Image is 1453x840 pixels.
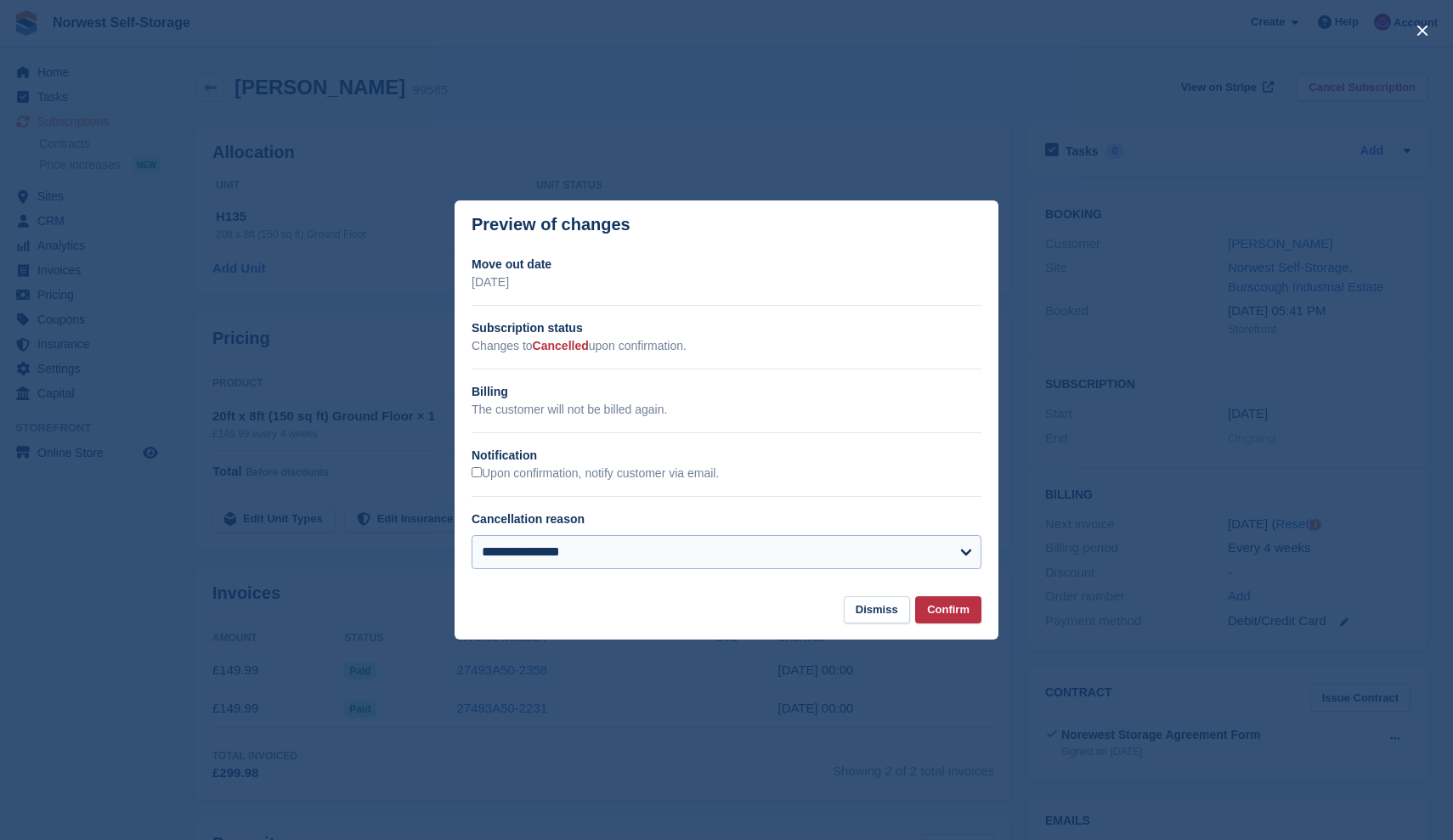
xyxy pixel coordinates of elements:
h2: Subscription status [472,319,981,337]
label: Upon confirmation, notify customer via email. [472,466,719,482]
button: close [1409,17,1436,44]
span: Cancelled [533,339,589,352]
p: Preview of changes [472,215,630,234]
h2: Move out date [472,256,981,273]
h2: Billing [472,383,981,401]
button: Confirm [915,596,981,624]
p: The customer will not be billed again. [472,401,981,419]
h2: Notification [472,447,981,465]
label: Cancellation reason [472,512,585,526]
button: Dismiss [844,596,910,624]
p: [DATE] [472,273,981,291]
input: Upon confirmation, notify customer via email. [472,467,482,477]
p: Changes to upon confirmation. [472,337,981,355]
